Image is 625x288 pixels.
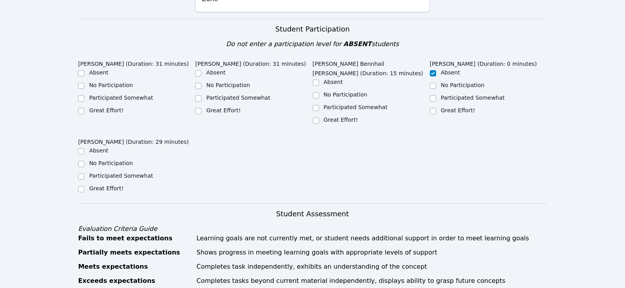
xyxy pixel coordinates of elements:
label: No Participation [89,160,133,166]
label: Participated Somewhat [89,173,153,179]
label: No Participation [206,82,250,88]
label: No Participation [441,82,485,88]
label: Absent [441,69,460,76]
label: Absent [324,79,343,85]
div: Fails to meet expectations [78,234,192,243]
div: Shows progress in meeting learning goals with appropriate levels of support [196,248,547,257]
div: Partially meets expectations [78,248,192,257]
label: Great Effort! [89,107,123,113]
legend: [PERSON_NAME] (Duration: 31 minutes) [78,57,189,69]
legend: [PERSON_NAME] Bennhail [PERSON_NAME] (Duration: 15 minutes) [313,57,430,78]
label: Great Effort! [206,107,241,113]
label: Great Effort! [89,185,123,191]
div: Completes task independently, exhibits an understanding of the concept [196,262,547,271]
h3: Student Assessment [78,208,547,219]
span: ABSENT [343,40,371,48]
label: Absent [206,69,226,76]
h3: Student Participation [78,24,547,35]
label: Great Effort! [324,117,358,123]
legend: [PERSON_NAME] (Duration: 29 minutes) [78,135,189,147]
label: Absent [89,69,108,76]
div: Evaluation Criteria Guide [78,224,547,234]
div: Do not enter a participation level for students [78,39,547,49]
div: Meets expectations [78,262,192,271]
label: Participated Somewhat [89,95,153,101]
label: Participated Somewhat [206,95,270,101]
legend: [PERSON_NAME] (Duration: 0 minutes) [430,57,537,69]
div: Learning goals are not currently met, or student needs additional support in order to meet learni... [196,234,547,243]
div: Completes tasks beyond current material independently, displays ability to grasp future concepts [196,276,547,286]
legend: [PERSON_NAME] (Duration: 31 minutes) [195,57,306,69]
label: No Participation [324,91,368,98]
label: Participated Somewhat [441,95,505,101]
div: Exceeds expectations [78,276,192,286]
label: Participated Somewhat [324,104,388,110]
label: Great Effort! [441,107,475,113]
label: No Participation [89,82,133,88]
label: Absent [89,147,108,154]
